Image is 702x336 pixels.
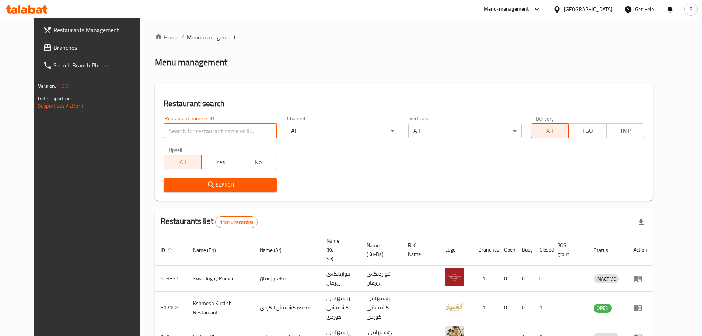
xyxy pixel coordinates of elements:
[193,246,226,254] span: Name (En)
[37,21,151,39] a: Restaurants Management
[572,125,603,136] span: TGO
[286,124,399,138] div: All
[531,123,569,138] button: All
[408,241,430,259] span: Ref. Name
[445,268,464,286] img: Xwardngay Roman
[216,219,257,226] span: 11818 record(s)
[205,157,236,167] span: Yes
[472,234,498,266] th: Branches
[594,246,618,254] span: Status
[215,216,258,228] div: Total records count
[53,43,146,52] span: Branches
[361,266,402,292] td: خواردنگەی ڕۆمان
[53,25,146,34] span: Restaurants Management
[594,274,619,283] div: INACTIVE
[181,33,184,42] li: /
[689,5,692,13] span: P
[472,266,498,292] td: 1
[633,304,647,312] div: Menu
[164,98,644,109] h2: Restaurant search
[170,180,271,190] span: Search
[628,234,653,266] th: Action
[242,157,274,167] span: No
[254,266,321,292] td: مطعم رومان
[53,61,146,70] span: Search Branch Phone
[408,124,522,138] div: All
[38,94,72,103] span: Get support on:
[155,266,187,292] td: 609857
[187,33,236,42] span: Menu management
[498,292,516,324] td: 0
[516,234,534,266] th: Busy
[164,178,277,192] button: Search
[57,81,69,91] span: 1.0.0
[164,124,277,138] input: Search for restaurant name or ID..
[536,116,554,121] label: Delivery
[534,292,551,324] td: 1
[254,292,321,324] td: مطعم كشميش الكردي
[260,246,291,254] span: Name (Ar)
[201,155,239,169] button: Yes
[439,234,472,266] th: Logo
[516,266,534,292] td: 0
[594,304,612,312] span: OPEN
[161,216,258,228] h2: Restaurants list
[610,125,641,136] span: TMP
[564,5,612,13] div: [GEOGRAPHIC_DATA]
[321,292,361,324] td: رێستۆرانتی کشمیشى كوردى
[187,292,254,324] td: Kshmesh Kurdish Restaurant
[187,266,254,292] td: Xwardngay Roman
[594,275,619,283] span: INACTIVE
[38,81,56,91] span: Version:
[606,123,644,138] button: TMP
[498,234,516,266] th: Open
[472,292,498,324] td: 1
[155,33,178,42] a: Home
[167,157,199,167] span: All
[37,39,151,56] a: Branches
[361,292,402,324] td: رێستۆرانتی کشمیشى كوردى
[534,234,551,266] th: Closed
[484,5,529,14] div: Menu-management
[516,292,534,324] td: 0
[568,123,606,138] button: TGO
[239,155,277,169] button: No
[632,213,650,231] div: Export file
[498,266,516,292] td: 0
[164,155,202,169] button: All
[155,56,227,68] h2: Menu management
[557,241,579,259] span: POS group
[534,266,551,292] td: 0
[155,292,187,324] td: 613108
[38,101,85,111] a: Support.OpsPlatform
[445,297,464,316] img: Kshmesh Kurdish Restaurant
[367,241,393,259] span: Name (Ku-Ba)
[169,147,182,152] label: Upsell
[534,125,566,136] span: All
[161,246,175,254] span: ID
[155,33,653,42] nav: breadcrumb
[37,56,151,74] a: Search Branch Phone
[633,274,647,283] div: Menu
[326,236,352,263] span: Name (Ku-So)
[321,266,361,292] td: خواردنگەی ڕۆمان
